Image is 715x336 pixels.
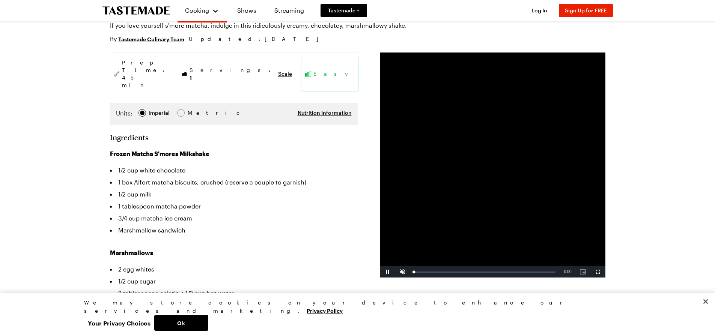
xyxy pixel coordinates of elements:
[110,176,358,188] li: 1 box Alfort matcha biscuits, crushed (reserve a couple to garnish)
[110,287,358,299] li: 2 tablespoons gelatin + 1/2 cup hot water
[110,21,483,30] p: If you love yourself s'more matcha, indulge in this ridiculously creamy, chocolatey, marshmallowy...
[149,109,170,117] span: Imperial
[110,34,184,43] p: By
[154,315,208,331] button: Ok
[307,307,343,314] a: More information about your privacy, opens in a new tab
[110,149,358,158] h3: Frozen Matcha S'mores Milkshake
[328,7,360,14] span: Tastemade +
[190,66,274,82] span: Servings:
[84,315,154,331] button: Your Privacy Choices
[116,109,132,118] label: Units:
[188,109,204,117] span: Metric
[380,52,605,277] iframe: Advertisement
[565,7,607,13] span: Sign Up for FREE
[110,164,358,176] li: 1/2 cup white chocolate
[190,74,192,81] span: 1
[313,70,355,78] span: Easy
[575,266,590,277] button: Picture-in-Picture
[524,7,554,14] button: Log In
[188,109,203,117] div: Metric
[110,224,358,236] li: Marshmallow sandwich
[110,200,358,212] li: 1 tablespoon matcha powder
[84,298,625,331] div: Privacy
[110,263,358,275] li: 2 egg whites
[380,266,395,277] button: Pause
[102,6,170,15] a: To Tastemade Home Page
[116,109,203,119] div: Imperial Metric
[278,70,292,78] button: Scale
[110,133,149,142] h2: Ingredients
[185,7,209,14] span: Cooking
[321,4,367,17] a: Tastemade +
[380,52,605,277] video-js: Video Player
[189,35,326,43] span: Updated : [DATE]
[185,3,219,18] button: Cooking
[110,212,358,224] li: 3/4 cup matcha ice cream
[590,266,605,277] button: Fullscreen
[395,266,410,277] button: Unmute
[110,275,358,287] li: 1/2 cup sugar
[118,35,184,43] a: Tastemade Culinary Team
[298,109,352,117] button: Nutrition Information
[559,4,613,17] button: Sign Up for FREE
[110,248,358,257] h3: Marshmallows
[531,7,547,13] span: Log In
[84,298,625,315] div: We may store cookies on your device to enhance our services and marketing.
[697,293,714,310] button: Close
[122,59,169,89] span: Prep Time: 45 min
[110,188,358,200] li: 1/2 cup milk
